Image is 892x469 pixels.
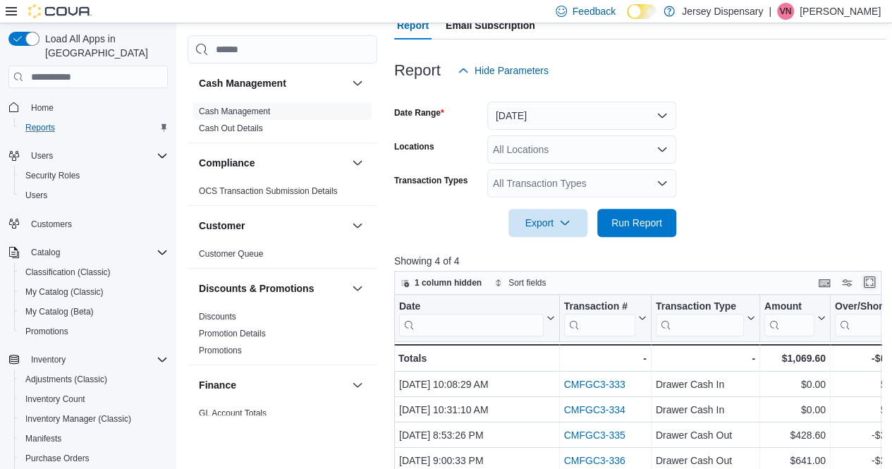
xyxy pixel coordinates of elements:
div: $641.00 [764,452,826,469]
button: Inventory Count [14,389,173,409]
button: Users [25,147,59,164]
button: Cash Management [199,76,346,90]
button: Customer [199,219,346,233]
span: Home [25,98,168,116]
a: Users [20,187,53,204]
div: Finance [188,405,377,444]
span: Inventory Manager (Classic) [20,410,168,427]
div: Totals [398,350,555,367]
div: Date [399,300,544,314]
div: Transaction # [563,300,635,314]
button: Compliance [199,156,346,170]
a: Home [25,99,59,116]
button: Catalog [3,243,173,262]
a: Manifests [20,430,67,447]
button: Manifests [14,429,173,449]
div: Discounts & Promotions [188,308,377,365]
a: CMFGC3-334 [563,404,625,415]
div: [DATE] 10:08:29 AM [399,376,555,393]
span: Customer Queue [199,248,263,260]
span: Inventory Count [20,391,168,408]
button: Promotions [14,322,173,341]
span: Dark Mode [627,19,628,20]
button: Purchase Orders [14,449,173,468]
div: Drawer Cash In [656,376,755,393]
span: Purchase Orders [25,453,90,464]
div: $428.60 [764,427,826,444]
div: Cash Management [188,103,377,142]
button: Users [14,185,173,205]
span: Promotion Details [199,328,266,339]
span: Discounts [199,311,236,322]
h3: Finance [199,378,236,392]
span: Users [20,187,168,204]
div: Drawer Cash In [656,401,755,418]
span: Classification (Classic) [25,267,111,278]
span: Inventory [25,351,168,368]
button: Customers [3,214,173,234]
h3: Compliance [199,156,255,170]
span: Catalog [31,247,60,258]
a: Cash Out Details [199,123,263,133]
button: Sort fields [489,274,551,291]
p: Showing 4 of 4 [394,254,886,268]
button: Discounts & Promotions [349,280,366,297]
span: Email Subscription [446,11,535,39]
button: Compliance [349,154,366,171]
span: Adjustments (Classic) [20,371,168,388]
button: Catalog [25,244,66,261]
div: [DATE] 10:31:10 AM [399,401,555,418]
button: Transaction # [563,300,646,336]
button: Date [399,300,555,336]
p: | [769,3,771,20]
a: OCS Transaction Submission Details [199,186,338,196]
span: Sort fields [508,277,546,288]
button: Export [508,209,587,237]
button: Display options [838,274,855,291]
button: Cash Management [349,75,366,92]
div: Drawer Cash Out [656,452,755,469]
button: Hide Parameters [452,56,554,85]
span: Users [25,147,168,164]
a: Inventory Manager (Classic) [20,410,137,427]
button: Inventory [25,351,71,368]
span: Users [31,150,53,162]
a: My Catalog (Beta) [20,303,99,320]
span: Promotions [25,326,68,337]
button: Open list of options [656,178,668,189]
div: Amount [764,300,814,336]
button: Run Report [597,209,676,237]
a: Inventory Count [20,391,91,408]
button: [DATE] [487,102,676,130]
span: Manifests [20,430,168,447]
span: GL Account Totals [199,408,267,419]
div: [DATE] 9:00:33 PM [399,452,555,469]
div: Vinny Nguyen [777,3,794,20]
span: Cash Management [199,106,270,117]
span: Inventory Count [25,394,85,405]
div: Transaction Type [656,300,744,336]
span: Home [31,102,54,114]
span: My Catalog (Classic) [20,284,168,300]
span: Promotions [199,345,242,356]
a: My Catalog (Classic) [20,284,109,300]
div: Amount [764,300,814,314]
button: My Catalog (Classic) [14,282,173,302]
span: Security Roles [20,167,168,184]
span: My Catalog (Classic) [25,286,104,298]
input: Dark Mode [627,4,656,19]
button: Finance [349,377,366,394]
span: VN [780,3,792,20]
a: Adjustments (Classic) [20,371,113,388]
span: Reports [20,119,168,136]
button: Adjustments (Classic) [14,370,173,389]
div: Customer [188,245,377,268]
button: Amount [764,300,826,336]
label: Transaction Types [394,175,468,186]
a: GL Account Totals [199,408,267,418]
a: Customer Queue [199,249,263,259]
div: [DATE] 8:53:26 PM [399,427,555,444]
h3: Customer [199,219,245,233]
div: $0.00 [764,376,826,393]
div: - [563,350,646,367]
